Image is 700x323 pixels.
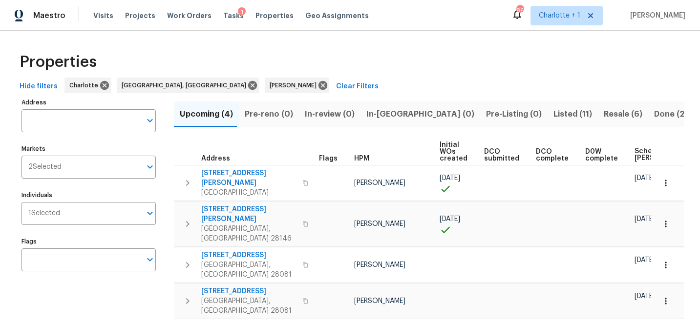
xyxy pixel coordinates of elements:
span: DCO submitted [484,148,519,162]
span: Address [201,155,230,162]
span: D0W complete [585,148,618,162]
div: [PERSON_NAME] [265,78,329,93]
span: Visits [93,11,113,20]
span: Charlotte [69,81,102,90]
span: Clear Filters [336,81,379,93]
span: [STREET_ADDRESS][PERSON_NAME] [201,168,297,188]
button: Clear Filters [332,78,382,96]
span: [PERSON_NAME] [354,221,405,227]
span: Upcoming (4) [180,107,233,121]
button: Hide filters [16,78,62,96]
span: [PERSON_NAME] [270,81,320,90]
span: [GEOGRAPHIC_DATA], [GEOGRAPHIC_DATA] [122,81,250,90]
span: Tasks [223,12,244,19]
div: Charlotte [64,78,111,93]
span: [DATE] [635,216,655,222]
span: [STREET_ADDRESS] [201,286,297,296]
button: Open [143,253,157,266]
span: Geo Assignments [305,11,369,20]
span: [GEOGRAPHIC_DATA], [GEOGRAPHIC_DATA] 28081 [201,296,297,316]
span: Properties [20,57,97,67]
span: [GEOGRAPHIC_DATA], [GEOGRAPHIC_DATA] 28146 [201,224,297,243]
div: 86 [516,6,523,16]
label: Individuals [21,192,156,198]
label: Address [21,100,156,105]
span: Charlotte + 1 [539,11,580,20]
span: Initial WOs created [440,141,467,162]
span: Scheduled [PERSON_NAME] [635,148,690,161]
span: Maestro [33,11,65,20]
span: [GEOGRAPHIC_DATA] [201,188,297,198]
span: [PERSON_NAME] [354,180,405,186]
span: [PERSON_NAME] [354,298,405,304]
label: Flags [21,239,156,244]
label: Markets [21,146,156,152]
button: Open [143,206,157,220]
div: [GEOGRAPHIC_DATA], [GEOGRAPHIC_DATA] [117,78,259,93]
span: 2 Selected [28,163,62,171]
span: [DATE] [635,257,655,263]
span: [GEOGRAPHIC_DATA], [GEOGRAPHIC_DATA] 28081 [201,260,297,280]
span: Work Orders [167,11,212,20]
span: 1 Selected [28,209,60,218]
span: Properties [255,11,294,20]
span: HPM [354,155,369,162]
span: Listed (11) [553,107,592,121]
span: [STREET_ADDRESS] [201,250,297,260]
button: Open [143,114,157,127]
button: Open [143,160,157,174]
span: DCO complete [536,148,569,162]
span: [STREET_ADDRESS][PERSON_NAME] [201,204,297,224]
span: Resale (6) [604,107,642,121]
span: [PERSON_NAME] [354,262,405,268]
span: Done (239) [654,107,698,121]
span: [DATE] [635,293,655,300]
span: Projects [125,11,155,20]
span: Flags [319,155,338,162]
span: [DATE] [440,175,460,182]
span: [PERSON_NAME] [626,11,685,20]
span: Pre-Listing (0) [486,107,542,121]
div: 1 [238,7,246,17]
span: In-review (0) [305,107,355,121]
span: [DATE] [635,175,655,182]
span: Pre-reno (0) [245,107,293,121]
span: [DATE] [440,216,460,222]
span: In-[GEOGRAPHIC_DATA] (0) [366,107,474,121]
span: Hide filters [20,81,58,93]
